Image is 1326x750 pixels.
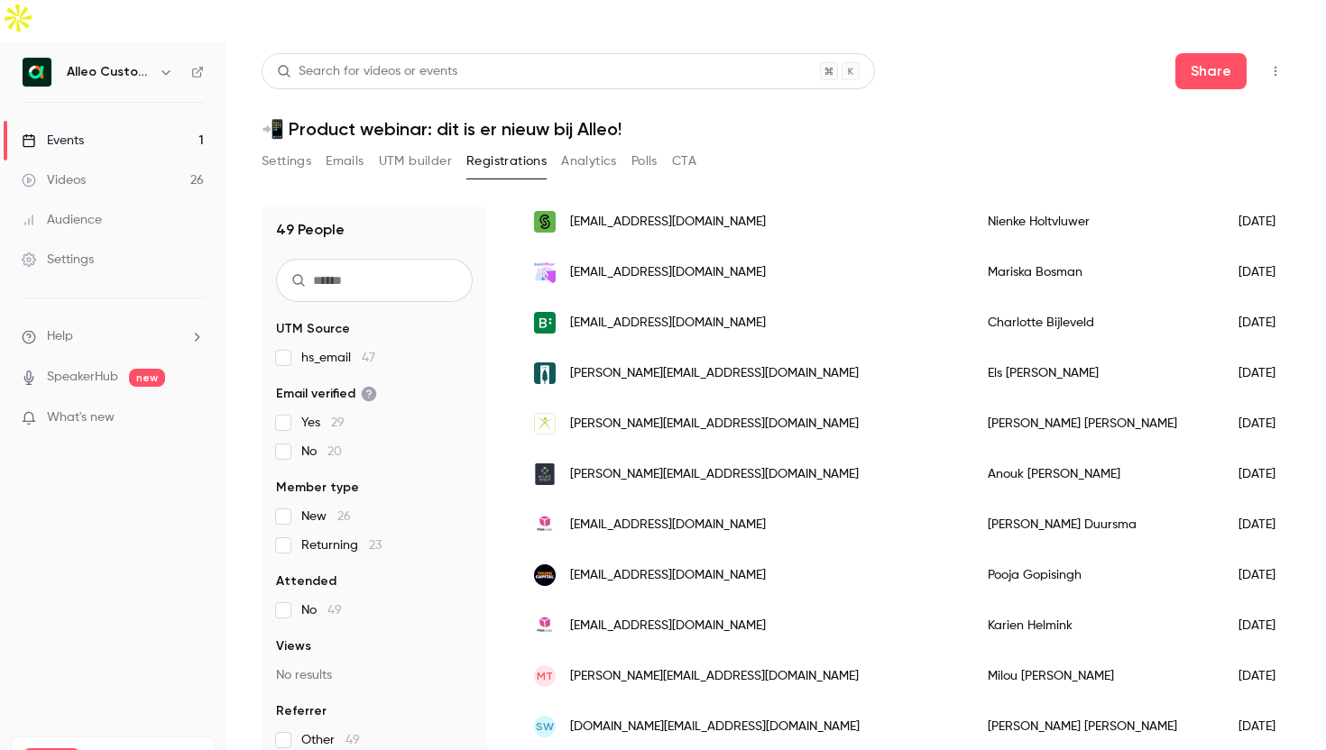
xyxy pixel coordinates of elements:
div: Mariska Bosman [970,247,1220,297]
button: Emails [326,147,364,176]
span: UTM Source [276,320,350,338]
span: Help [47,327,73,346]
span: 47 [362,352,375,364]
div: Settings [22,251,94,269]
img: youngcapital.nl [534,564,556,586]
div: Pooja Gopisingh [970,550,1220,600]
div: Videos [22,171,86,189]
span: 49 [327,604,342,617]
div: Charlotte Bijleveld [970,297,1220,348]
div: Milou [PERSON_NAME] [970,651,1220,701]
span: 49 [345,734,360,746]
div: Karien Helmink [970,600,1220,651]
img: Alleo Customer Success [23,58,51,87]
span: No [301,443,342,461]
span: [PERSON_NAME][EMAIL_ADDRESS][DOMAIN_NAME] [570,465,859,484]
span: [DOMAIN_NAME][EMAIL_ADDRESS][DOMAIN_NAME] [570,718,860,736]
img: backofficer.nl [534,261,556,283]
button: Share [1175,53,1247,89]
img: pinkcube.nl [534,615,556,636]
span: [EMAIL_ADDRESS][DOMAIN_NAME] [570,566,766,585]
button: Polls [631,147,658,176]
span: Returning [301,536,382,554]
li: help-dropdown-opener [22,327,204,346]
span: 29 [331,416,345,429]
span: What's new [47,408,115,427]
button: UTM builder [379,147,452,176]
div: [DATE] [1220,449,1312,499]
button: Settings [262,147,311,176]
p: No results [276,666,473,684]
h1: 49 People [276,219,345,241]
button: CTA [672,147,696,176]
div: [DATE] [1220,247,1312,297]
div: [DATE] [1220,348,1312,398]
span: [EMAIL_ADDRESS][DOMAIN_NAME] [570,213,766,232]
span: Referrer [276,702,327,720]
span: [EMAIL_ADDRESS][DOMAIN_NAME] [570,263,766,282]
span: [PERSON_NAME][EMAIL_ADDRESS][DOMAIN_NAME] [570,364,859,383]
div: Events [22,132,84,150]
span: [EMAIL_ADDRESS][DOMAIN_NAME] [570,516,766,535]
h1: 📲 Product webinar: dit is er nieuw bij Alleo! [262,118,1290,140]
div: [DATE] [1220,499,1312,550]
section: facet-groups [276,320,473,749]
img: b-fysic.nl [534,413,556,434]
div: [DATE] [1220,651,1312,701]
span: hs_email [301,349,375,367]
span: 26 [337,510,351,523]
a: SpeakerHub [47,368,118,387]
span: [EMAIL_ADDRESS][DOMAIN_NAME] [570,314,766,333]
span: [EMAIL_ADDRESS][DOMAIN_NAME] [570,617,766,636]
div: Els [PERSON_NAME] [970,348,1220,398]
span: No [301,601,342,619]
span: MT [537,668,553,684]
iframe: Noticeable Trigger [182,410,204,426]
button: Registrations [466,147,547,176]
h6: Alleo Customer Success [67,63,152,81]
div: Search for videos or events [277,62,457,81]
img: simplicate.nl [534,211,556,233]
span: New [301,508,351,526]
span: Member type [276,479,359,497]
span: new [129,369,165,387]
div: [DATE] [1220,297,1312,348]
span: Other [301,731,360,749]
div: [DATE] [1220,550,1312,600]
div: Nienke Holtvluwer [970,197,1220,247]
img: pinkcube.nl [534,514,556,535]
div: [DATE] [1220,600,1312,651]
span: Views [276,637,311,655]
span: Yes [301,414,345,432]
span: [PERSON_NAME][EMAIL_ADDRESS][DOMAIN_NAME] [570,667,859,686]
div: [DATE] [1220,197,1312,247]
img: xploregroup.nl [534,463,556,485]
span: SW [536,718,554,735]
div: Anouk [PERSON_NAME] [970,449,1220,499]
button: Analytics [561,147,617,176]
span: [PERSON_NAME][EMAIL_ADDRESS][DOMAIN_NAME] [570,415,859,434]
div: [DATE] [1220,398,1312,449]
span: 23 [369,539,382,552]
span: 20 [327,445,342,458]
img: vanlanschotkempen.com [534,362,556,384]
div: Audience [22,211,102,229]
div: [PERSON_NAME] Duursma [970,499,1220,550]
img: bartimeus.nl [534,312,556,334]
span: Attended [276,572,336,590]
div: [PERSON_NAME] [PERSON_NAME] [970,398,1220,449]
span: Email verified [276,385,377,403]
